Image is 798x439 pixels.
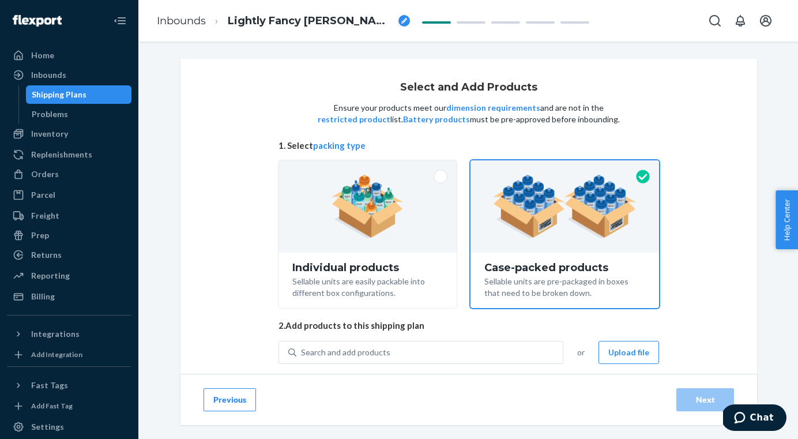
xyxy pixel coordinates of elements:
button: Previous [204,388,256,411]
div: Sellable units are pre-packaged in boxes that need to be broken down. [484,273,645,299]
button: Help Center [776,190,798,249]
div: Billing [31,291,55,302]
a: Prep [7,226,131,245]
a: Inbounds [157,14,206,27]
a: Home [7,46,131,65]
div: Inventory [31,128,68,140]
ol: breadcrumbs [148,4,419,38]
button: Fast Tags [7,376,131,395]
p: Ensure your products meet our and are not in the list. must be pre-approved before inbounding. [317,102,621,125]
button: dimension requirements [446,102,540,114]
a: Returns [7,246,131,264]
div: Fast Tags [31,380,68,391]
div: Orders [31,168,59,180]
div: Next [686,394,724,406]
a: Billing [7,287,131,306]
div: Returns [31,249,62,261]
a: Reporting [7,267,131,285]
button: Next [676,388,734,411]
div: Case-packed products [484,262,645,273]
a: Add Integration [7,348,131,362]
a: Add Fast Tag [7,399,131,413]
div: Sellable units are easily packable into different box configurations. [292,273,443,299]
img: case-pack.59cecea509d18c883b923b81aeac6d0b.png [493,175,637,238]
button: Open Search Box [703,9,727,32]
button: Open account menu [754,9,777,32]
div: Integrations [31,328,80,340]
div: Individual products [292,262,443,273]
a: Problems [26,105,132,123]
button: packing type [313,140,366,152]
button: Integrations [7,325,131,343]
img: Flexport logo [13,15,62,27]
a: Inbounds [7,66,131,84]
div: Freight [31,210,59,222]
button: restricted product [318,114,390,125]
a: Parcel [7,186,131,204]
div: Shipping Plans [32,89,86,100]
a: Shipping Plans [26,85,132,104]
div: Parcel [31,189,55,201]
img: individual-pack.facf35554cb0f1810c75b2bd6df2d64e.png [332,175,404,238]
div: Add Integration [31,350,82,359]
div: Settings [31,421,64,433]
div: Search and add products [301,347,390,358]
a: Settings [7,418,131,436]
div: Replenishments [31,149,92,160]
button: Battery products [403,114,470,125]
button: Close Navigation [108,9,131,32]
span: or [577,347,585,358]
div: Add Fast Tag [31,401,73,411]
div: Reporting [31,270,70,282]
a: Orders [7,165,131,183]
div: Inbounds [31,69,66,81]
a: Inventory [7,125,131,143]
span: 2. Add products to this shipping plan [278,320,659,332]
div: Home [31,50,54,61]
div: Problems [32,108,68,120]
h1: Select and Add Products [400,82,537,93]
span: Lightly Fancy Ruff [228,14,394,29]
span: 1. Select [278,140,659,152]
a: Replenishments [7,145,131,164]
iframe: Opens a widget where you can chat to one of our agents [723,404,786,433]
button: Open notifications [729,9,752,32]
button: Upload file [598,341,659,364]
div: Prep [31,230,49,241]
a: Freight [7,207,131,225]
